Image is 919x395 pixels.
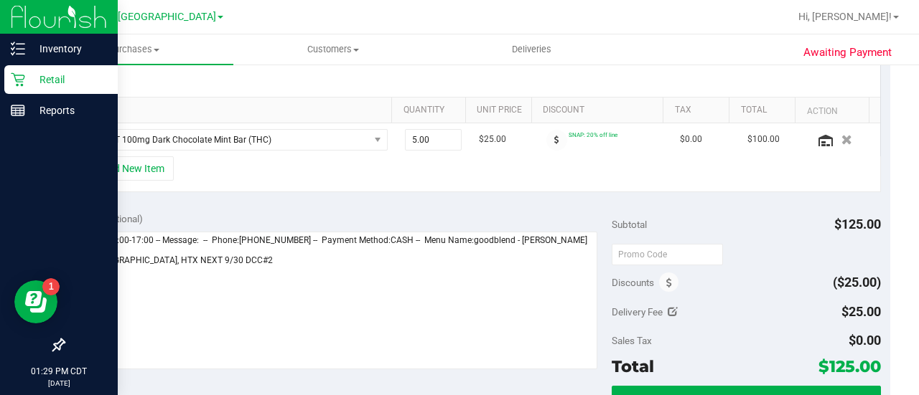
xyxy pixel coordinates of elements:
[612,335,652,346] span: Sales Tax
[432,34,631,65] a: Deliveries
[25,71,111,88] p: Retail
[834,216,881,232] span: $125.00
[234,43,431,56] span: Customers
[6,365,111,378] p: 01:29 PM CDT
[34,43,233,56] span: Purchases
[795,97,868,123] th: Action
[543,105,658,116] a: Discount
[403,105,460,116] a: Quantity
[612,219,647,230] span: Subtotal
[83,129,388,151] span: NO DATA FOUND
[612,270,654,295] span: Discounts
[818,356,881,376] span: $125.00
[569,131,617,138] span: SNAP: 20% off line
[85,156,174,181] button: + Add New Item
[25,102,111,119] p: Reports
[612,356,654,376] span: Total
[6,378,111,389] p: [DATE]
[680,133,702,146] span: $0.00
[11,42,25,56] inline-svg: Inventory
[233,34,432,65] a: Customers
[668,307,678,317] i: Edit Delivery Fee
[798,11,892,22] span: Hi, [PERSON_NAME]!
[479,133,506,146] span: $25.00
[841,304,881,319] span: $25.00
[741,105,790,116] a: Total
[612,244,723,265] input: Promo Code
[406,130,462,150] input: 5.00
[612,306,663,318] span: Delivery Fee
[675,105,724,116] a: Tax
[803,44,892,61] span: Awaiting Payment
[747,133,780,146] span: $100.00
[477,105,526,116] a: Unit Price
[11,103,25,118] inline-svg: Reports
[11,72,25,87] inline-svg: Retail
[493,43,571,56] span: Deliveries
[70,11,216,23] span: TX Austin [GEOGRAPHIC_DATA]
[83,130,369,150] span: TX HT 100mg Dark Chocolate Mint Bar (THC)
[849,333,881,348] span: $0.00
[14,280,57,323] iframe: Resource center
[833,275,881,290] span: ($25.00)
[85,105,386,116] a: SKU
[25,40,111,57] p: Inventory
[34,34,233,65] a: Purchases
[42,278,60,295] iframe: Resource center unread badge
